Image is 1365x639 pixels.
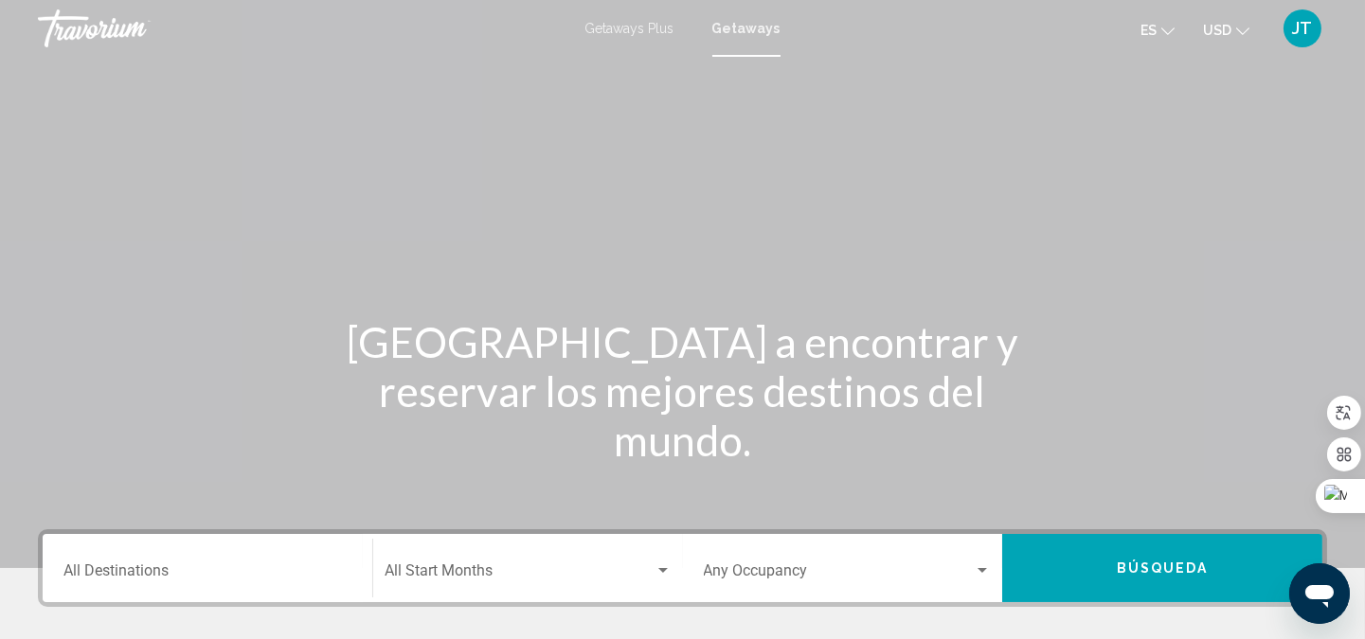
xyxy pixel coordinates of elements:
span: USD [1203,23,1231,38]
span: Búsqueda [1117,561,1209,577]
button: Búsqueda [1002,534,1322,602]
button: Change language [1140,16,1175,44]
span: JT [1293,19,1313,38]
h1: [GEOGRAPHIC_DATA] a encontrar y reservar los mejores destinos del mundo. [328,317,1038,465]
div: Search widget [43,534,1322,602]
button: Change currency [1203,16,1249,44]
button: User Menu [1278,9,1327,48]
a: Getaways [712,21,781,36]
iframe: Botón para iniciar la ventana de mensajería [1289,563,1350,624]
a: Travorium [38,9,566,47]
span: es [1140,23,1157,38]
a: Getaways Plus [585,21,674,36]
